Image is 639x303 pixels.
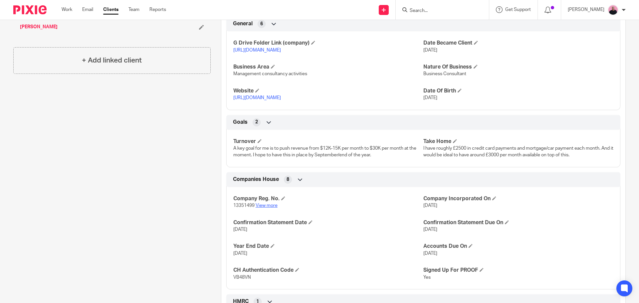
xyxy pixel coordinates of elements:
[423,275,431,280] span: Yes
[128,6,139,13] a: Team
[233,251,247,256] span: [DATE]
[233,146,416,157] span: A key goal for me is to push revenue from $12K-15K per month to $30K per month at the moment. I h...
[423,95,437,100] span: [DATE]
[233,138,423,145] h4: Turnover
[233,267,423,274] h4: CH Authentication Code
[287,176,289,183] span: 8
[423,251,437,256] span: [DATE]
[103,6,118,13] a: Clients
[233,40,423,47] h4: G Drive Folder Link (company)
[82,6,93,13] a: Email
[233,20,253,27] span: General
[233,275,251,280] span: VB48VN
[233,64,423,71] h4: Business Area
[82,55,142,66] h4: + Add linked client
[233,87,423,94] h4: Website
[423,195,613,202] h4: Company Incorporated On
[233,203,255,208] span: 13351499
[233,176,279,183] span: Companies House
[423,219,613,226] h4: Confirmation Statement Due On
[423,146,613,157] span: I have roughly £2500 in credit card payments and mortgage/car payment each month. And it would be...
[423,138,613,145] h4: Take Home
[233,219,423,226] h4: Confirmation Statement Date
[233,195,423,202] h4: Company Reg. No.
[423,267,613,274] h4: Signed Up For PROOF
[260,21,263,27] span: 6
[423,227,437,232] span: [DATE]
[505,7,531,12] span: Get Support
[149,6,166,13] a: Reports
[255,119,258,125] span: 2
[20,24,58,30] a: [PERSON_NAME]
[423,87,613,94] h4: Date Of Birth
[409,8,469,14] input: Search
[233,119,248,126] span: Goals
[233,95,281,100] a: [URL][DOMAIN_NAME]
[233,243,423,250] h4: Year End Date
[233,48,281,53] a: [URL][DOMAIN_NAME]
[608,5,618,15] img: Bio%20-%20Kemi%20.png
[233,227,247,232] span: [DATE]
[423,203,437,208] span: [DATE]
[423,72,466,76] span: Business Consultant
[423,48,437,53] span: [DATE]
[423,40,613,47] h4: Date Became Client
[423,64,613,71] h4: Nature Of Business
[423,243,613,250] h4: Accounts Due On
[256,203,278,208] a: View more
[233,72,307,76] span: Management consultancy activities
[13,5,47,14] img: Pixie
[568,6,604,13] p: [PERSON_NAME]
[62,6,72,13] a: Work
